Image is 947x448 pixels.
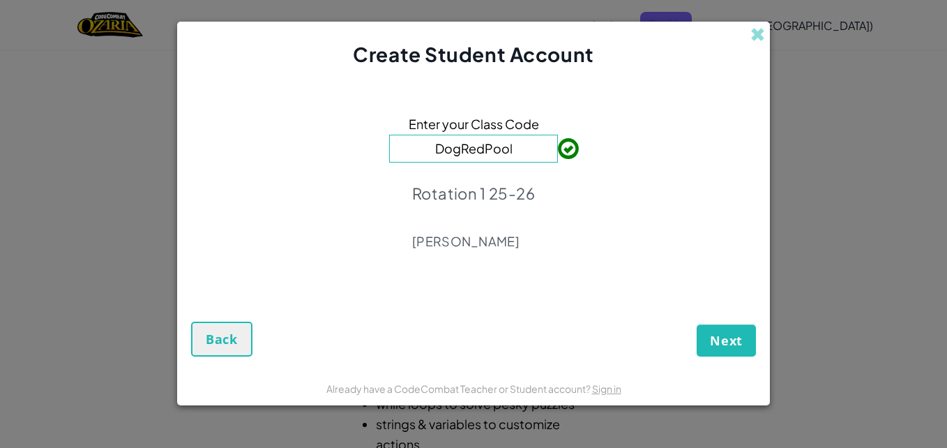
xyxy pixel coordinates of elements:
[191,322,252,357] button: Back
[412,184,535,203] p: Rotation 1 25-26
[697,324,756,357] button: Next
[409,114,539,134] span: Enter your Class Code
[592,382,621,395] a: Sign in
[326,382,592,395] span: Already have a CodeCombat Teacher or Student account?
[412,233,535,250] p: [PERSON_NAME]
[353,42,593,66] span: Create Student Account
[206,331,238,348] span: Back
[710,332,743,349] span: Next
